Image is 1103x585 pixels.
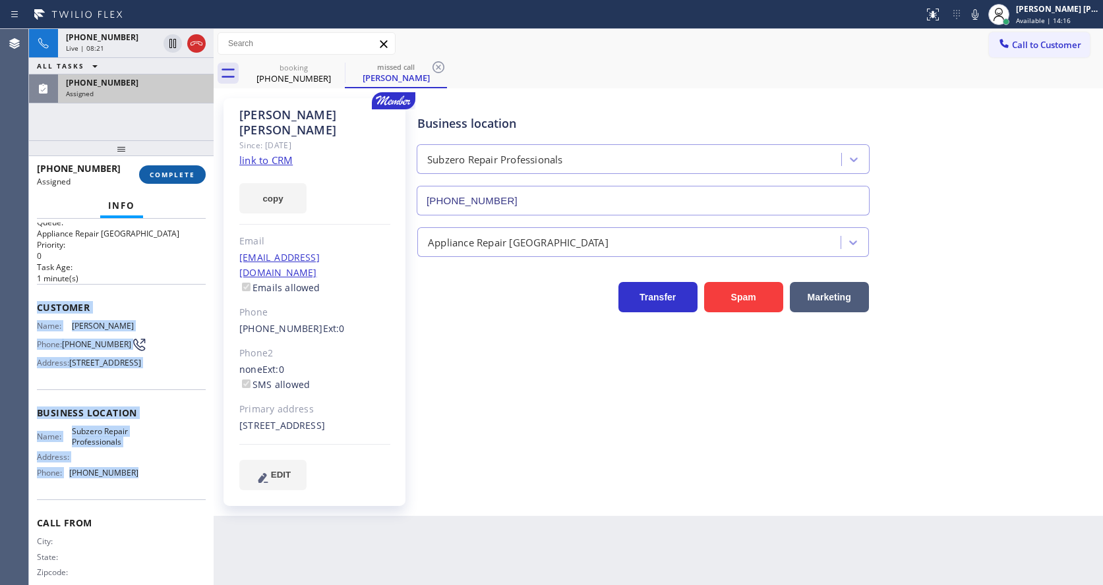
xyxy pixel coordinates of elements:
button: COMPLETE [139,165,206,184]
div: [PERSON_NAME] [PERSON_NAME] [1016,3,1099,14]
span: [STREET_ADDRESS] [69,358,141,368]
div: Appliance Repair [GEOGRAPHIC_DATA] [428,235,609,250]
button: Marketing [790,282,869,312]
span: State: [37,552,72,562]
div: missed call [346,62,446,72]
span: [PERSON_NAME] [72,321,138,331]
span: Business location [37,406,206,419]
h2: Queue: [37,217,206,228]
div: [PERSON_NAME] [PERSON_NAME] [239,107,390,138]
button: Info [100,193,143,219]
span: Customer [37,301,206,314]
span: [PHONE_NUMBER] [66,77,138,88]
span: [PHONE_NUMBER] [69,468,138,478]
div: (646) 319-0088 [244,59,343,88]
div: [STREET_ADDRESS] [239,418,390,433]
button: Spam [704,282,783,312]
span: EDIT [271,470,291,480]
span: [PHONE_NUMBER] [66,32,138,43]
button: Hang up [187,34,206,53]
span: COMPLETE [150,170,195,179]
span: Phone: [37,468,69,478]
span: Ext: 0 [262,363,284,376]
button: Hold Customer [164,34,182,53]
div: booking [244,63,343,72]
div: Email [239,234,390,249]
div: none [239,362,390,393]
div: Business location [417,115,869,132]
span: Call to Customer [1012,39,1081,51]
span: Address: [37,452,72,462]
span: Name: [37,321,72,331]
div: [PHONE_NUMBER] [244,72,343,84]
div: Phone2 [239,346,390,361]
div: [PERSON_NAME] [346,72,446,84]
span: Zipcode: [37,567,72,577]
button: ALL TASKS [29,58,111,74]
div: Primary address [239,402,390,417]
input: Emails allowed [242,283,251,291]
button: copy [239,183,307,213]
div: Phone [239,305,390,320]
span: Call From [37,516,206,529]
span: Assigned [37,176,71,187]
div: Subzero Repair Professionals [427,152,563,167]
span: Address: [37,358,69,368]
button: Call to Customer [989,32,1090,57]
span: ALL TASKS [37,61,84,70]
span: Available | 14:16 [1016,16,1071,25]
h2: Task Age: [37,262,206,273]
a: [PHONE_NUMBER] [239,322,323,335]
a: link to CRM [239,153,293,167]
input: SMS allowed [242,379,251,388]
input: Phone Number [417,186,870,215]
span: City: [37,536,72,546]
p: Appliance Repair [GEOGRAPHIC_DATA] [37,228,206,239]
input: Search [218,33,395,54]
h2: Priority: [37,239,206,250]
button: EDIT [239,460,307,490]
label: SMS allowed [239,378,310,391]
button: Mute [966,5,984,24]
div: Since: [DATE] [239,138,390,153]
span: Ext: 0 [323,322,345,335]
span: [PHONE_NUMBER] [62,339,131,349]
p: 0 [37,250,206,262]
p: 1 minute(s) [37,273,206,284]
span: Live | 08:21 [66,43,104,53]
div: Wayne Manuel [346,59,446,87]
span: Assigned [66,89,94,98]
span: Phone: [37,339,62,349]
span: [PHONE_NUMBER] [37,162,121,175]
span: Name: [37,432,72,441]
button: Transfer [618,282,698,312]
span: Info [108,200,135,211]
label: Emails allowed [239,281,320,294]
a: [EMAIL_ADDRESS][DOMAIN_NAME] [239,251,320,279]
span: Subzero Repair Professionals [72,426,138,447]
